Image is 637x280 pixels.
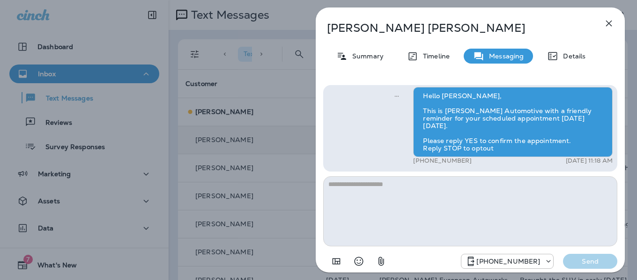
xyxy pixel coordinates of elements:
button: Select an emoji [349,252,368,271]
p: [PERSON_NAME] [PERSON_NAME] [327,22,583,35]
p: Timeline [418,52,450,60]
p: [PHONE_NUMBER] [476,258,540,265]
p: Summary [348,52,384,60]
span: Sent [394,91,399,100]
div: +1 (813) 428-9920 [461,256,553,267]
p: [DATE] 11:18 AM [566,157,613,165]
p: Messaging [484,52,524,60]
button: Add in a premade template [327,252,346,271]
p: [PHONE_NUMBER] [413,157,472,165]
div: Hello [PERSON_NAME], This is [PERSON_NAME] Automotive with a friendly reminder for your scheduled... [413,87,613,157]
p: Details [558,52,585,60]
